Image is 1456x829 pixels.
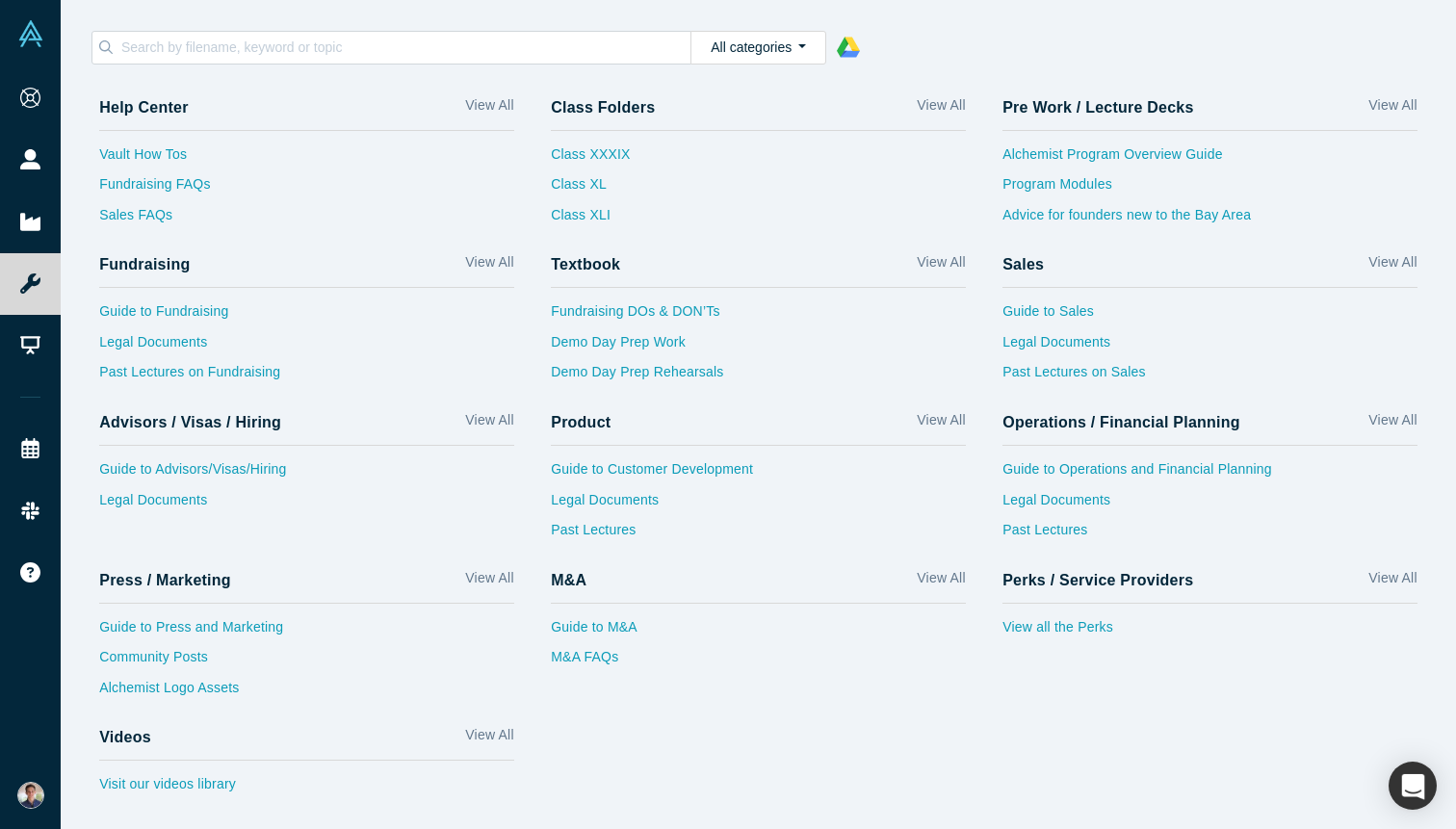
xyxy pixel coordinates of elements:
h4: Help Center [99,98,188,117]
a: View All [465,95,513,123]
a: Legal Documents [551,490,966,521]
a: Program Modules [1002,174,1417,205]
a: Class XXXIX [551,144,630,175]
h4: Pre Work / Lecture Decks [1002,98,1193,117]
h4: Videos [99,728,151,746]
a: Class XL [551,174,630,205]
a: View All [1368,95,1417,123]
a: Guide to Operations and Financial Planning [1002,459,1417,490]
a: View All [1368,410,1417,438]
a: Vault How Tos [99,144,514,175]
a: Guide to Sales [1002,301,1417,332]
h4: M&A [551,571,586,589]
a: Guide to Advisors/Visas/Hiring [99,459,514,490]
a: Fundraising FAQs [99,174,514,205]
a: View All [1368,252,1417,280]
a: View All [465,568,513,596]
a: M&A FAQs [551,647,966,678]
h4: Class Folders [551,98,655,117]
h4: Sales [1002,255,1044,273]
a: View All [917,410,965,438]
a: Advice for founders new to the Bay Area [1002,205,1417,236]
input: Search by filename, keyword or topic [119,35,690,60]
a: View All [465,252,513,280]
a: Fundraising DOs & DON’Ts [551,301,966,332]
a: Demo Day Prep Work [551,332,966,363]
a: Alchemist Logo Assets [99,678,514,709]
a: View All [465,725,513,753]
a: Past Lectures [1002,520,1417,551]
h4: Textbook [551,255,620,273]
a: Past Lectures on Fundraising [99,362,514,393]
a: View all the Perks [1002,617,1417,648]
a: Legal Documents [99,332,514,363]
h4: Perks / Service Providers [1002,571,1193,589]
h4: Advisors / Visas / Hiring [99,413,281,431]
a: View All [465,410,513,438]
img: Andres Meiners's Account [17,782,44,809]
a: Demo Day Prep Rehearsals [551,362,966,393]
a: Guide to Press and Marketing [99,617,514,648]
a: Class XLI [551,205,630,236]
a: Visit our videos library [99,774,514,805]
h4: Product [551,413,611,431]
a: View All [917,95,965,123]
a: Guide to Customer Development [551,459,966,490]
a: View All [917,252,965,280]
a: Legal Documents [1002,332,1417,363]
a: Legal Documents [1002,490,1417,521]
img: Alchemist Vault Logo [17,20,44,47]
a: Alchemist Program Overview Guide [1002,144,1417,175]
a: Past Lectures [551,520,966,551]
a: Past Lectures on Sales [1002,362,1417,393]
h4: Fundraising [99,255,190,273]
a: View All [1368,568,1417,596]
button: All categories [690,31,826,65]
a: Guide to Fundraising [99,301,514,332]
h4: Operations / Financial Planning [1002,413,1240,431]
a: Community Posts [99,647,514,678]
a: Guide to M&A [551,617,966,648]
h4: Press / Marketing [99,571,231,589]
a: Legal Documents [99,490,514,521]
a: Sales FAQs [99,205,514,236]
a: View All [917,568,965,596]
